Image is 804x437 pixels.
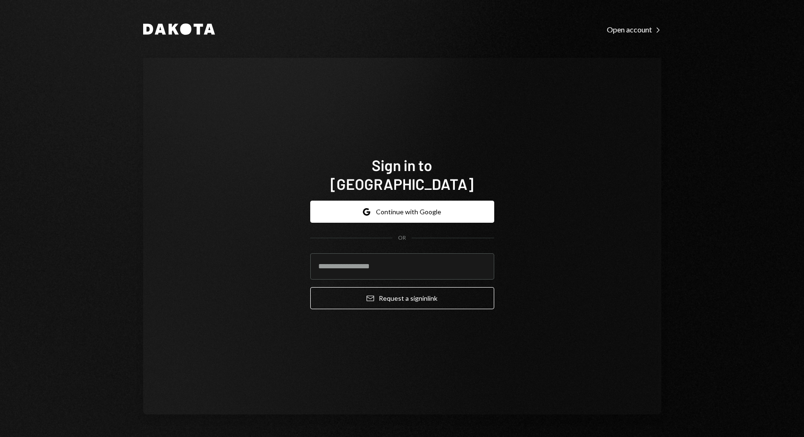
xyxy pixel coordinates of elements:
button: Continue with Google [310,201,494,223]
div: OR [398,234,406,242]
div: Open account [607,25,661,34]
button: Request a signinlink [310,287,494,309]
a: Open account [607,24,661,34]
h1: Sign in to [GEOGRAPHIC_DATA] [310,156,494,193]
